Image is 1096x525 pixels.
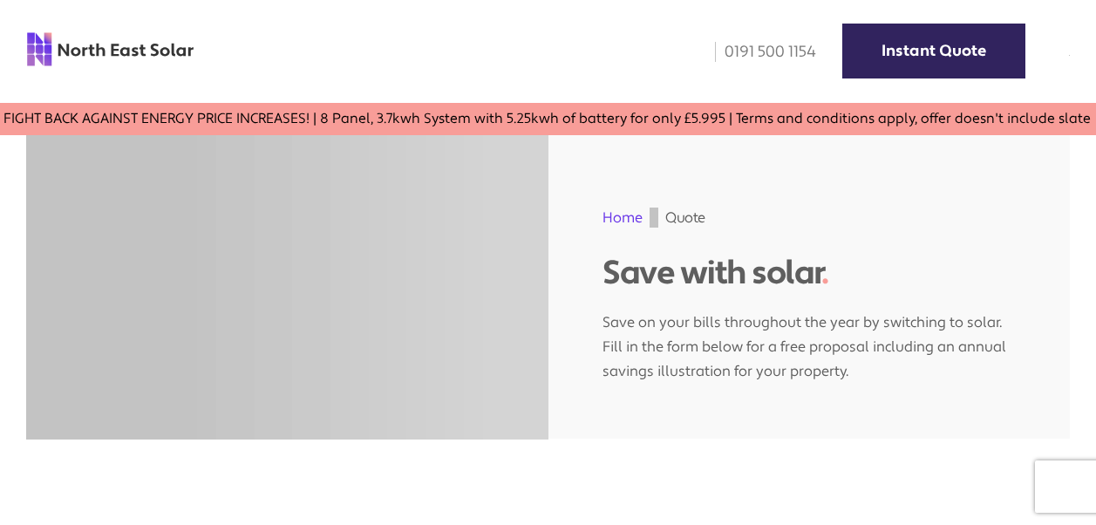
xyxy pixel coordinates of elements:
[602,293,1015,384] p: Save on your bills throughout the year by switching to solar. Fill in the form below for a free p...
[703,42,816,62] a: 0191 500 1154
[650,208,658,228] img: gif;base64,R0lGODdhAQABAPAAAMPDwwAAACwAAAAAAQABAAACAkQBADs=
[842,24,1025,78] a: Instant Quote
[602,254,1015,293] h1: Save with solar
[26,31,194,67] img: north east solar logo
[715,42,716,62] img: phone icon
[602,208,643,227] a: Home
[665,208,705,228] span: Quote
[821,252,828,294] span: .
